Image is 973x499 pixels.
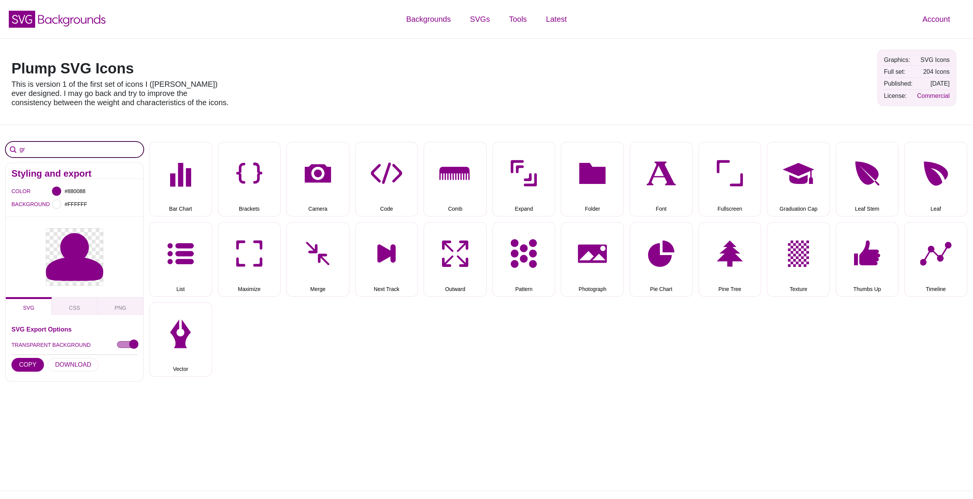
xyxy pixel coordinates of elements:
a: Tools [499,8,536,31]
td: Full set: [882,66,915,77]
span: CSS [69,305,80,311]
a: Latest [536,8,576,31]
a: Account [913,8,960,31]
button: Photograph [561,222,624,297]
p: This is version 1 of the first set of icons I ([PERSON_NAME]) ever designed. I may go back and tr... [11,80,229,107]
button: Code [355,142,418,216]
button: Maximize [218,222,281,297]
button: Texture [767,222,830,297]
button: Thumbs Up [836,222,899,297]
button: Pattern [492,222,556,297]
button: Next Track [355,222,418,297]
span: PNG [115,305,126,311]
button: Folder [561,142,624,216]
button: Vector [149,302,212,377]
h1: Plump SVG Icons [11,61,229,76]
button: Timeline [904,222,967,297]
button: Leaf Stem [836,142,899,216]
button: Merge [286,222,349,297]
h2: Styling and export [11,171,138,177]
h3: SVG Export Options [11,326,138,332]
td: [DATE] [915,78,952,89]
button: Graduation Cap [767,142,830,216]
label: BACKGROUND [11,199,21,209]
button: COPY [11,358,44,372]
button: CSS [52,297,97,315]
button: Fullscreen [698,142,762,216]
button: Pine Tree [698,222,762,297]
td: SVG Icons [915,54,952,65]
td: Graphics: [882,54,915,65]
td: Published: [882,78,915,89]
button: Expand [492,142,556,216]
a: SVGs [460,8,499,31]
a: Backgrounds [396,8,460,31]
input: Search Icons [6,142,143,157]
button: Brackets [218,142,281,216]
td: 204 Icons [915,66,952,77]
td: License: [882,90,915,101]
button: DOWNLOAD [47,358,99,372]
button: Leaf [904,142,967,216]
button: List [149,222,212,297]
a: Commercial [917,93,950,99]
button: Comb [424,142,487,216]
label: TRANSPARENT BACKGROUND [11,340,91,350]
button: Pie Chart [630,222,693,297]
button: PNG [97,297,143,315]
button: Outward [424,222,487,297]
button: Bar Chart [149,142,212,216]
button: Font [630,142,693,216]
button: Camera [286,142,349,216]
label: COLOR [11,186,21,196]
